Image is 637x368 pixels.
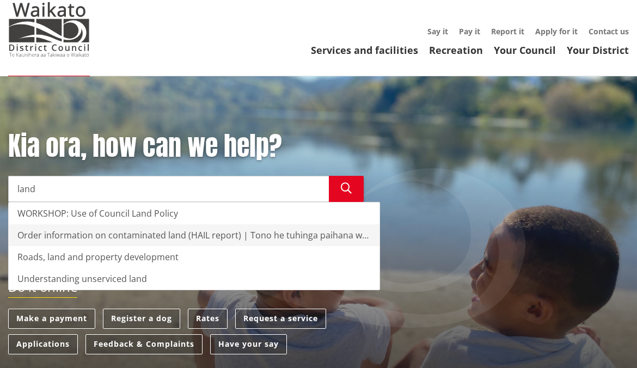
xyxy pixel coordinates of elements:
[8,2,90,57] img: Waikato District Council - Te Kaunihera aa Takiwaa o Waikato
[589,26,629,36] a: Contact us
[210,334,287,354] a: Have your say
[427,26,448,36] a: Say it
[9,224,379,246] div: Order information on contaminated land (HAIL report) | Tono he tuhinga paihana whenua
[9,203,379,224] div: WORKSHOP: Use of Council Land Policy
[9,246,379,268] div: Roads, land and property development
[311,44,418,57] a: Services and facilities
[9,268,379,290] div: Understanding unserviced land
[8,309,95,329] a: Make a payment
[587,322,626,361] iframe: Messenger Launcher
[8,334,78,354] a: Applications
[85,334,203,354] a: Feedback & Complaints
[567,44,629,57] a: Your District
[535,26,578,36] a: Apply for it
[494,44,556,57] a: Your Council
[103,309,180,329] a: Register a dog
[491,26,524,36] a: Report it
[8,131,364,162] h1: Kia ora, how can we help?
[188,309,228,329] a: Rates
[459,26,480,36] a: Pay it
[235,309,326,329] a: Request a service
[429,44,483,57] a: Recreation
[8,176,329,202] input: Search input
